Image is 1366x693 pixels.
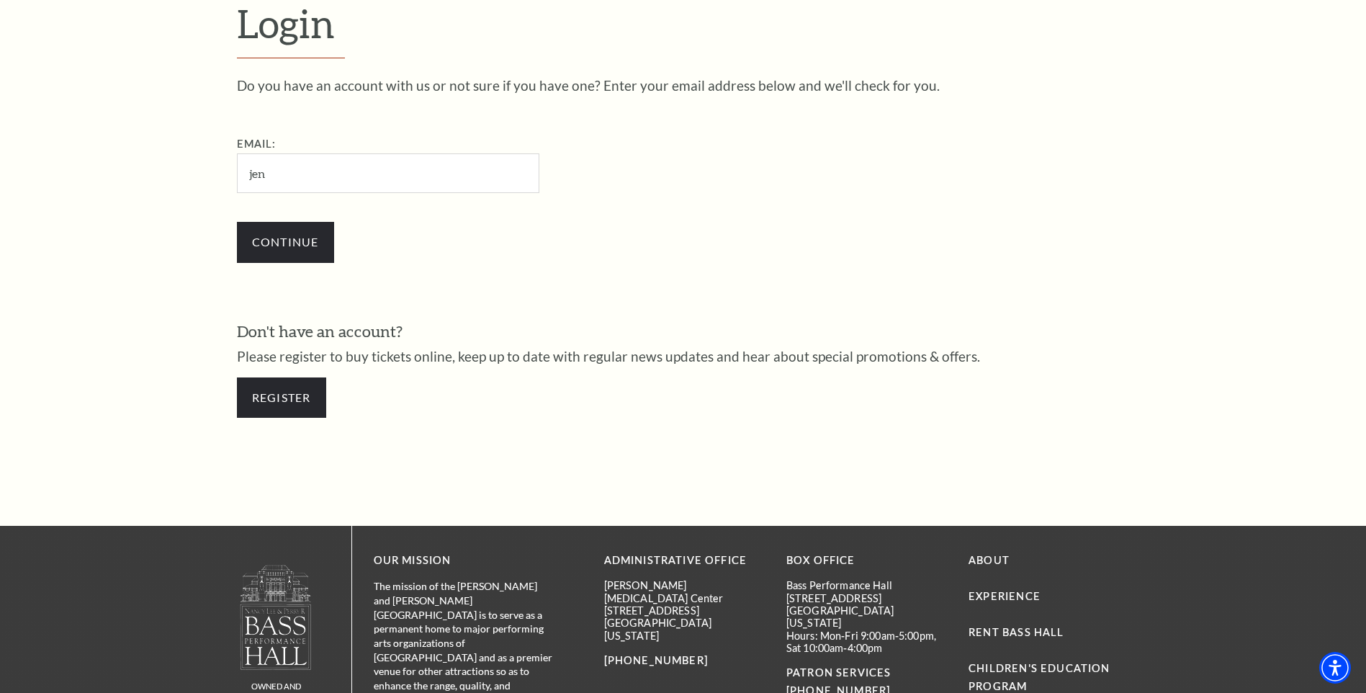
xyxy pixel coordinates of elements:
[969,590,1041,602] a: Experience
[237,349,1130,363] p: Please register to buy tickets online, keep up to date with regular news updates and hear about s...
[786,592,947,604] p: [STREET_ADDRESS]
[786,630,947,655] p: Hours: Mon-Fri 9:00am-5:00pm, Sat 10:00am-4:00pm
[237,153,539,193] input: Required
[786,552,947,570] p: BOX OFFICE
[1319,652,1351,684] div: Accessibility Menu
[604,579,765,604] p: [PERSON_NAME][MEDICAL_DATA] Center
[237,138,277,150] label: Email:
[969,626,1064,638] a: Rent Bass Hall
[374,552,554,570] p: OUR MISSION
[604,652,765,670] p: [PHONE_NUMBER]
[786,579,947,591] p: Bass Performance Hall
[969,554,1010,566] a: About
[604,617,765,642] p: [GEOGRAPHIC_DATA][US_STATE]
[969,662,1110,692] a: Children's Education Program
[786,604,947,630] p: [GEOGRAPHIC_DATA][US_STATE]
[237,79,1130,92] p: Do you have an account with us or not sure if you have one? Enter your email address below and we...
[237,377,326,418] a: Register
[237,222,334,262] input: Submit button
[604,552,765,570] p: Administrative Office
[237,321,1130,343] h3: Don't have an account?
[604,604,765,617] p: [STREET_ADDRESS]
[239,564,313,670] img: owned and operated by Performing Arts Fort Worth, A NOT-FOR-PROFIT 501(C)3 ORGANIZATION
